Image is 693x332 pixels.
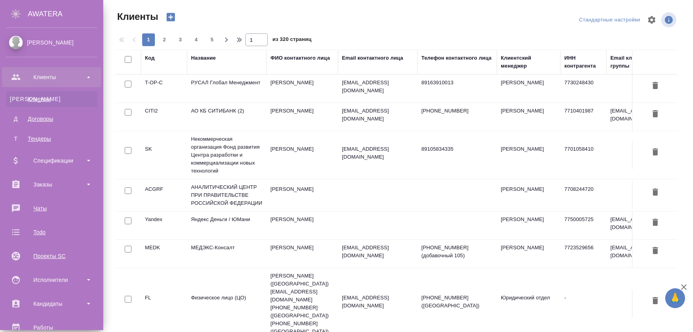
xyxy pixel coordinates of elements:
[141,290,187,318] td: FL
[6,202,97,214] div: Чаты
[187,290,266,318] td: Физическое лицо (ЦО)
[141,212,187,239] td: Yandex
[266,212,338,239] td: [PERSON_NAME]
[6,226,97,238] div: Todo
[649,216,662,230] button: Удалить
[606,240,678,268] td: [EMAIL_ADDRESS][DOMAIN_NAME]
[206,36,218,44] span: 5
[10,95,93,103] div: Клиенты
[497,141,560,169] td: [PERSON_NAME]
[661,12,678,27] span: Посмотреть информацию
[665,288,685,308] button: 🙏
[174,33,187,46] button: 3
[342,145,413,161] p: [EMAIL_ADDRESS][DOMAIN_NAME]
[266,103,338,131] td: [PERSON_NAME]
[191,54,216,62] div: Название
[174,36,187,44] span: 3
[266,141,338,169] td: [PERSON_NAME]
[649,185,662,200] button: Удалить
[649,244,662,258] button: Удалить
[421,294,493,310] p: [PHONE_NUMBER] ([GEOGRAPHIC_DATA])
[560,181,606,209] td: 7708244720
[342,294,413,310] p: [EMAIL_ADDRESS][DOMAIN_NAME]
[560,75,606,103] td: 7730248430
[560,240,606,268] td: 7723529656
[6,71,97,83] div: Клиенты
[610,54,674,70] div: Email клиентской группы
[187,212,266,239] td: Яндекс Деньги / ЮМани
[6,111,97,127] a: ДДоговоры
[270,54,330,62] div: ФИО контактного лица
[190,36,203,44] span: 4
[421,145,493,153] p: 89105834335
[141,141,187,169] td: SK
[668,290,682,307] span: 🙏
[497,212,560,239] td: [PERSON_NAME]
[10,135,93,143] div: Тендеры
[2,246,101,266] a: Проекты SC
[560,212,606,239] td: 7750005725
[187,131,266,179] td: Некоммерческая организация Фонд развития Центра разработки и коммерциализации новых технологий
[649,294,662,309] button: Удалить
[266,240,338,268] td: [PERSON_NAME]
[497,103,560,131] td: [PERSON_NAME]
[642,10,661,29] span: Настроить таблицу
[187,75,266,103] td: РУСАЛ Глобал Менеджмент
[6,155,97,167] div: Спецификации
[497,181,560,209] td: [PERSON_NAME]
[560,141,606,169] td: 7701058410
[6,274,97,286] div: Исполнители
[141,181,187,209] td: ACGRF
[190,33,203,46] button: 4
[2,222,101,242] a: Todo
[421,54,492,62] div: Телефон контактного лица
[145,54,154,62] div: Код
[342,107,413,123] p: [EMAIL_ADDRESS][DOMAIN_NAME]
[115,10,158,23] span: Клиенты
[6,298,97,310] div: Кандидаты
[6,131,97,147] a: ТТендеры
[497,290,560,318] td: Юридический отдел
[649,79,662,93] button: Удалить
[10,115,93,123] div: Договоры
[6,38,97,47] div: [PERSON_NAME]
[141,240,187,268] td: MEDK
[577,14,642,26] div: split button
[564,54,602,70] div: ИНН контрагента
[421,79,493,87] p: 89163910013
[6,179,97,190] div: Заказы
[158,33,171,46] button: 2
[141,103,187,131] td: CITI2
[158,36,171,44] span: 2
[266,181,338,209] td: [PERSON_NAME]
[187,240,266,268] td: МЕДЭКС-Консалт
[342,54,403,62] div: Email контактного лица
[560,103,606,131] td: 7710401987
[266,75,338,103] td: [PERSON_NAME]
[497,75,560,103] td: [PERSON_NAME]
[421,107,493,115] p: [PHONE_NUMBER]
[649,145,662,160] button: Удалить
[606,212,678,239] td: [EMAIL_ADDRESS][DOMAIN_NAME]
[606,103,678,131] td: [EMAIL_ADDRESS][DOMAIN_NAME]
[2,198,101,218] a: Чаты
[342,79,413,95] p: [EMAIL_ADDRESS][DOMAIN_NAME]
[272,35,311,46] span: из 320 страниц
[560,290,606,318] td: -
[421,244,493,260] p: [PHONE_NUMBER] (добавочный 105)
[342,244,413,260] p: [EMAIL_ADDRESS][DOMAIN_NAME]
[6,91,97,107] a: [PERSON_NAME]Клиенты
[6,250,97,262] div: Проекты SC
[649,107,662,122] button: Удалить
[187,103,266,131] td: АО КБ СИТИБАНК (2)
[206,33,218,46] button: 5
[161,10,180,24] button: Создать
[501,54,556,70] div: Клиентский менеджер
[497,240,560,268] td: [PERSON_NAME]
[187,179,266,211] td: АНАЛИТИЧЕСКИЙ ЦЕНТР ПРИ ПРАВИТЕЛЬСТВЕ РОССИЙСКОЙ ФЕДЕРАЦИИ
[141,75,187,103] td: T-OP-C
[28,6,103,22] div: AWATERA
